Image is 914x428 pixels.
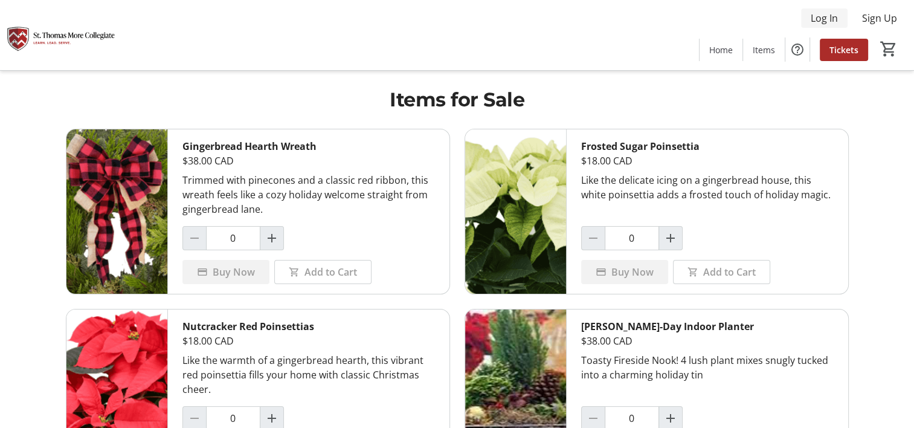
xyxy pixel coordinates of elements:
button: Help [785,37,809,62]
div: [PERSON_NAME]-Day Indoor Planter [581,319,834,334]
div: $38.00 CAD [581,334,834,348]
a: Items [743,39,785,61]
a: Tickets [820,39,868,61]
img: St. Thomas More Collegiate #2's Logo [7,5,115,65]
h1: Items for Sale [66,85,849,114]
span: Tickets [829,44,858,56]
button: Cart [878,38,900,60]
button: Increment by one [260,227,283,250]
button: Log In [801,8,848,28]
span: Items [753,44,775,56]
div: $38.00 CAD [182,154,435,168]
div: Frosted Sugar Poinsettia [581,139,834,154]
div: $18.00 CAD [182,334,435,348]
div: $18.00 CAD [581,154,834,168]
div: Gingerbread Hearth Wreath [182,139,435,154]
img: Gingerbread Hearth Wreath [66,129,167,294]
div: Toasty Fireside Nook! 4 lush plant mixes snugly tucked into a charming holiday tin [581,353,834,382]
a: Home [700,39,742,61]
span: Sign Up [862,11,897,25]
input: Frosted Sugar Poinsettia Quantity [605,226,659,250]
div: Like the warmth of a gingerbread hearth, this vibrant red poinsettia fills your home with classic... [182,353,435,397]
img: Frosted Sugar Poinsettia [465,129,566,294]
span: Home [709,44,733,56]
button: Increment by one [659,227,682,250]
div: Like the delicate icing on a gingerbread house, this white poinsettia adds a frosted touch of hol... [581,173,834,202]
div: Nutcracker Red Poinsettias [182,319,435,334]
span: Log In [811,11,838,25]
div: Trimmed with pinecones and a classic red ribbon, this wreath feels like a cozy holiday welcome st... [182,173,435,216]
button: Sign Up [852,8,907,28]
input: Gingerbread Hearth Wreath Quantity [206,226,260,250]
